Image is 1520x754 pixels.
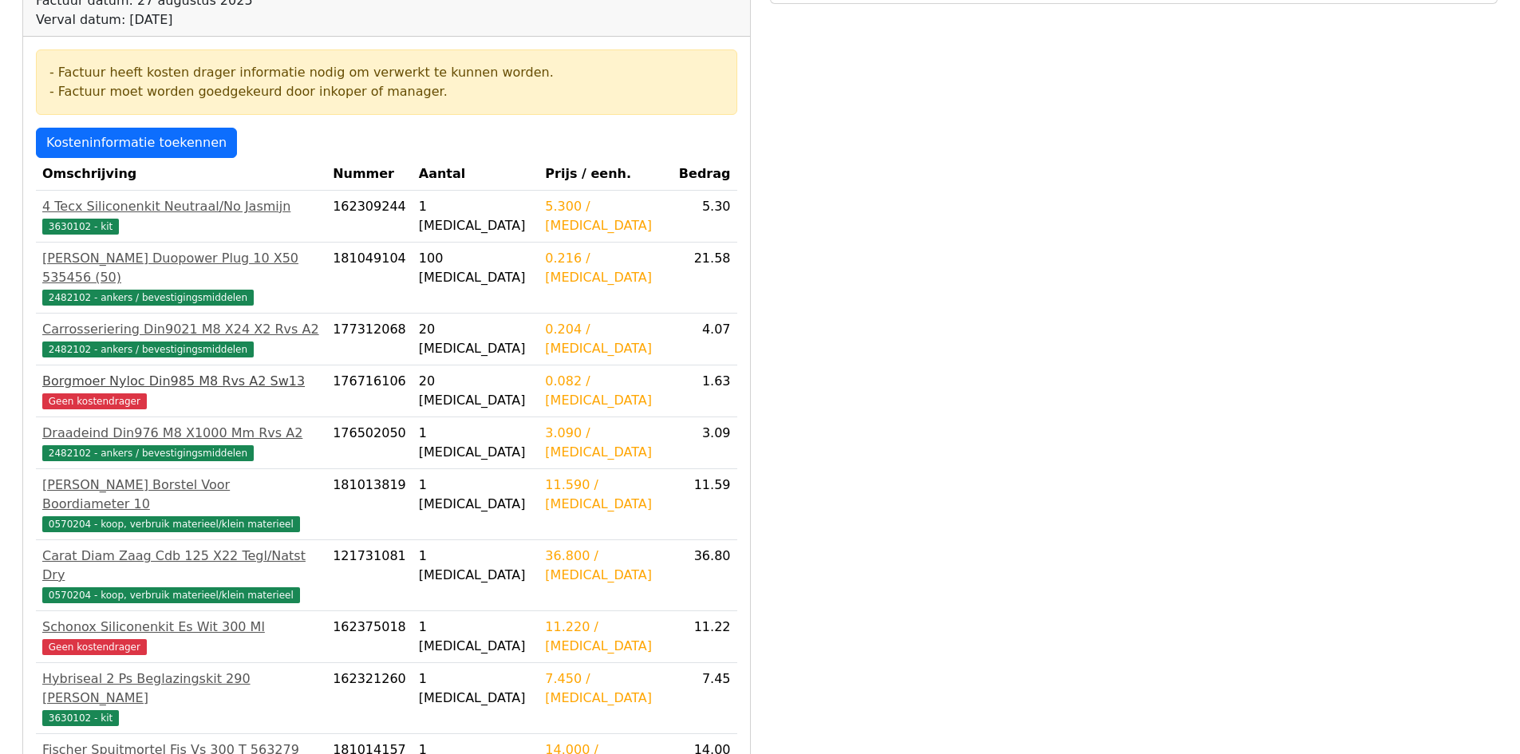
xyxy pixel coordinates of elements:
a: Kosteninformatie toekennen [36,128,237,158]
td: 162321260 [326,663,413,734]
a: Draadeind Din976 M8 X1000 Mm Rvs A22482102 - ankers / bevestigingsmiddelen [42,424,320,462]
div: 7.450 / [MEDICAL_DATA] [545,669,666,708]
div: 100 [MEDICAL_DATA] [419,249,533,287]
div: 1 [MEDICAL_DATA] [419,197,533,235]
div: Draadeind Din976 M8 X1000 Mm Rvs A2 [42,424,320,443]
a: Schonox Siliconenkit Es Wit 300 MlGeen kostendrager [42,618,320,656]
div: 0.216 / [MEDICAL_DATA] [545,249,666,287]
td: 4.07 [673,314,737,365]
span: 3630102 - kit [42,710,119,726]
td: 21.58 [673,243,737,314]
th: Omschrijving [36,158,326,191]
div: 20 [MEDICAL_DATA] [419,320,533,358]
td: 162309244 [326,191,413,243]
div: Borgmoer Nyloc Din985 M8 Rvs A2 Sw13 [42,372,320,391]
div: 36.800 / [MEDICAL_DATA] [545,547,666,585]
div: 0.204 / [MEDICAL_DATA] [545,320,666,358]
a: Borgmoer Nyloc Din985 M8 Rvs A2 Sw13Geen kostendrager [42,372,320,410]
th: Aantal [413,158,539,191]
td: 7.45 [673,663,737,734]
td: 5.30 [673,191,737,243]
span: 0570204 - koop, verbruik materieel/klein materieel [42,516,300,532]
div: 5.300 / [MEDICAL_DATA] [545,197,666,235]
a: 4 Tecx Siliconenkit Neutraal/No Jasmijn3630102 - kit [42,197,320,235]
th: Prijs / eenh. [539,158,673,191]
a: Carat Diam Zaag Cdb 125 X22 Tegl/Natst Dry0570204 - koop, verbruik materieel/klein materieel [42,547,320,604]
a: Hybriseal 2 Ps Beglazingskit 290 [PERSON_NAME]3630102 - kit [42,669,320,727]
td: 162375018 [326,611,413,663]
div: 11.590 / [MEDICAL_DATA] [545,476,666,514]
td: 176716106 [326,365,413,417]
td: 11.22 [673,611,737,663]
td: 176502050 [326,417,413,469]
td: 181013819 [326,469,413,540]
div: 11.220 / [MEDICAL_DATA] [545,618,666,656]
td: 177312068 [326,314,413,365]
div: [PERSON_NAME] Borstel Voor Boordiameter 10 [42,476,320,514]
a: Carrosseriering Din9021 M8 X24 X2 Rvs A22482102 - ankers / bevestigingsmiddelen [42,320,320,358]
a: [PERSON_NAME] Borstel Voor Boordiameter 100570204 - koop, verbruik materieel/klein materieel [42,476,320,533]
div: 1 [MEDICAL_DATA] [419,669,533,708]
div: 0.082 / [MEDICAL_DATA] [545,372,666,410]
div: 1 [MEDICAL_DATA] [419,618,533,656]
div: Carrosseriering Din9021 M8 X24 X2 Rvs A2 [42,320,320,339]
div: 20 [MEDICAL_DATA] [419,372,533,410]
span: 2482102 - ankers / bevestigingsmiddelen [42,445,254,461]
span: Geen kostendrager [42,639,147,655]
div: 4 Tecx Siliconenkit Neutraal/No Jasmijn [42,197,320,216]
span: 0570204 - koop, verbruik materieel/klein materieel [42,587,300,603]
div: Carat Diam Zaag Cdb 125 X22 Tegl/Natst Dry [42,547,320,585]
td: 3.09 [673,417,737,469]
span: 2482102 - ankers / bevestigingsmiddelen [42,290,254,306]
th: Nummer [326,158,413,191]
th: Bedrag [673,158,737,191]
div: 1 [MEDICAL_DATA] [419,476,533,514]
td: 11.59 [673,469,737,540]
div: - Factuur heeft kosten drager informatie nodig om verwerkt te kunnen worden. [49,63,724,82]
div: 1 [MEDICAL_DATA] [419,547,533,585]
a: [PERSON_NAME] Duopower Plug 10 X50 535456 (50)2482102 - ankers / bevestigingsmiddelen [42,249,320,306]
div: 3.090 / [MEDICAL_DATA] [545,424,666,462]
div: - Factuur moet worden goedgekeurd door inkoper of manager. [49,82,724,101]
div: 1 [MEDICAL_DATA] [419,424,533,462]
span: 2482102 - ankers / bevestigingsmiddelen [42,341,254,357]
div: [PERSON_NAME] Duopower Plug 10 X50 535456 (50) [42,249,320,287]
div: Schonox Siliconenkit Es Wit 300 Ml [42,618,320,637]
div: Hybriseal 2 Ps Beglazingskit 290 [PERSON_NAME] [42,669,320,708]
div: Verval datum: [DATE] [36,10,360,30]
span: 3630102 - kit [42,219,119,235]
td: 181049104 [326,243,413,314]
td: 36.80 [673,540,737,611]
span: Geen kostendrager [42,393,147,409]
td: 121731081 [326,540,413,611]
td: 1.63 [673,365,737,417]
